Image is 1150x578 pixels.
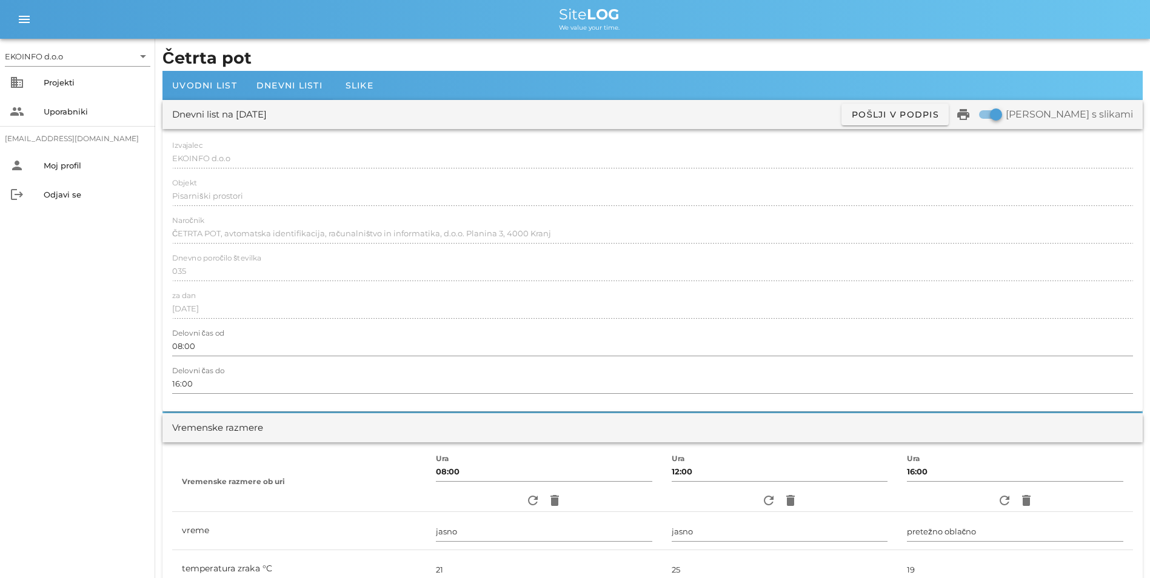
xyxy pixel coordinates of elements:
[346,80,373,91] span: Slike
[436,454,449,463] label: Ura
[977,447,1150,578] div: Pripomoček za klepet
[172,421,263,435] div: Vremenske razmere
[559,5,620,23] span: Site
[956,107,971,122] i: print
[851,109,939,120] span: Pošlji v podpis
[783,493,798,508] i: delete
[44,161,145,170] div: Moj profil
[10,75,24,90] i: business
[172,452,426,512] th: Vremenske razmere ob uri
[1006,108,1133,121] label: [PERSON_NAME] s slikami
[526,493,540,508] i: refresh
[559,24,620,32] span: We value your time.
[172,141,202,150] label: Izvajalec
[10,104,24,119] i: people
[841,104,949,125] button: Pošlji v podpis
[17,12,32,27] i: menu
[172,108,267,122] div: Dnevni list na [DATE]
[907,454,920,463] label: Ura
[172,216,204,225] label: Naročnik
[587,5,620,23] b: LOG
[256,80,323,91] span: Dnevni listi
[172,512,426,550] td: vreme
[172,291,196,301] label: za dan
[44,107,145,116] div: Uporabniki
[172,329,224,338] label: Delovni čas od
[44,190,145,199] div: Odjavi se
[172,367,224,376] label: Delovni čas do
[172,179,197,188] label: Objekt
[10,187,24,202] i: logout
[547,493,562,508] i: delete
[136,49,150,64] i: arrow_drop_down
[977,447,1150,578] iframe: Chat Widget
[761,493,776,508] i: refresh
[5,47,150,66] div: EKOINFO d.o.o
[44,78,145,87] div: Projekti
[162,46,1143,71] h1: Četrta pot
[172,254,261,263] label: Dnevno poročilo številka
[172,80,237,91] span: Uvodni list
[672,454,685,463] label: Ura
[5,51,63,62] div: EKOINFO d.o.o
[10,158,24,173] i: person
